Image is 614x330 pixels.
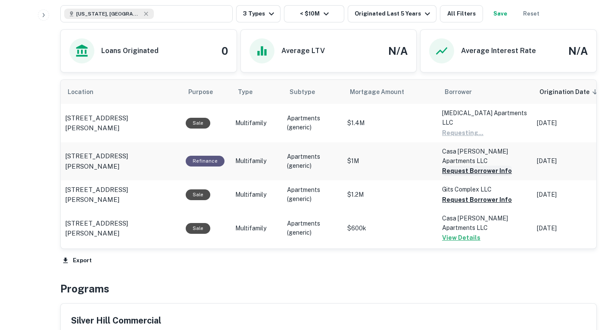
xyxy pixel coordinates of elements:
button: Request Borrower Info [442,195,512,205]
button: All Filters [440,5,483,22]
button: Reset [517,5,545,22]
button: Originated Last 5 Years [348,5,436,22]
p: Apartments (generic) [287,114,339,132]
p: Multifamily [235,157,278,166]
div: Originated Last 5 Years [355,9,433,19]
span: Purpose [188,87,224,97]
span: Origination Date [539,87,601,97]
span: Subtype [290,87,315,97]
button: [US_STATE], [GEOGRAPHIC_DATA] [60,5,233,22]
span: [US_STATE], [GEOGRAPHIC_DATA] [76,10,141,18]
p: $1M [347,157,433,166]
p: Multifamily [235,119,278,128]
h4: 0 [221,43,228,59]
p: Casa [PERSON_NAME] Apartments LLC [442,147,528,166]
button: 3 Types [236,5,281,22]
button: Export [60,254,94,267]
th: Subtype [283,80,343,104]
a: [STREET_ADDRESS][PERSON_NAME] [65,113,177,133]
th: Mortgage Amount [343,80,438,104]
h4: N/A [568,43,588,59]
p: Multifamily [235,224,278,233]
h6: Average LTV [281,46,325,56]
p: Apartments (generic) [287,219,339,237]
p: Apartments (generic) [287,185,339,204]
h4: N/A [388,43,408,59]
div: This loan purpose was for refinancing [186,156,224,167]
button: < $10M [284,5,344,22]
p: Gits Complex LLC [442,185,528,194]
p: [MEDICAL_DATA] Apartments LLC [442,108,528,127]
a: [STREET_ADDRESS][PERSON_NAME] [65,218,177,239]
iframe: Chat Widget [571,261,614,302]
span: Type [238,87,252,97]
button: Save your search to get updates of matches that match your search criteria. [486,5,514,22]
h5: Silver Hill Commercial [71,314,161,327]
div: Sale [186,118,210,129]
p: Casa [PERSON_NAME] Apartments LLC [442,214,528,233]
th: Purpose [181,80,231,104]
div: Sale [186,223,210,234]
h6: Average Interest Rate [461,46,536,56]
p: $1.4M [347,119,433,128]
a: [STREET_ADDRESS][PERSON_NAME] [65,185,177,205]
div: Sale [186,189,210,200]
span: Mortgage Amount [350,87,415,97]
p: Multifamily [235,190,278,199]
div: scrollable content [61,80,596,248]
h4: Programs [60,281,109,296]
p: $1.2M [347,190,433,199]
button: View Details [442,233,480,243]
h6: Loans Originated [101,46,159,56]
th: Type [231,80,283,104]
button: Request Borrower Info [442,166,512,176]
span: Borrower [445,87,472,97]
th: Location [61,80,181,104]
p: Apartments (generic) [287,152,339,170]
th: Borrower [438,80,533,104]
p: $600k [347,224,433,233]
a: [STREET_ADDRESS][PERSON_NAME] [65,151,177,171]
span: Location [68,87,105,97]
